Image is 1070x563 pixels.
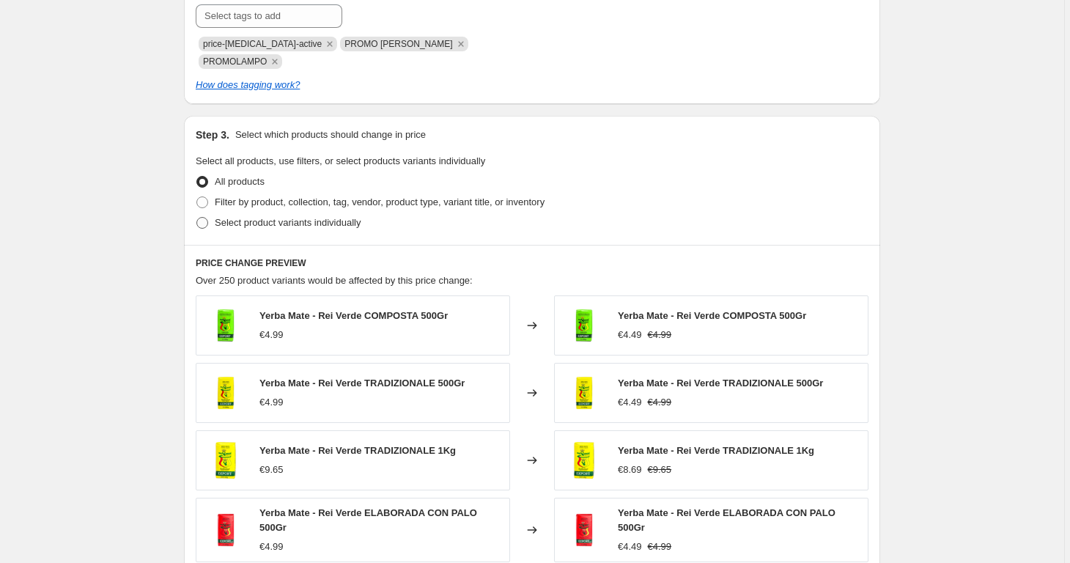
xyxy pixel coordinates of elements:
div: €4.99 [259,395,284,410]
span: All products [215,176,265,187]
span: Yerba Mate - Rei Verde ELABORADA CON PALO 500Gr [618,507,835,533]
h2: Step 3. [196,128,229,142]
img: 15-Export-Padr_oArgentino500g_80x.png [562,508,606,552]
img: 19-Export-Padr_oUruguaio500g_80x.png [562,371,606,415]
img: 01-Export-Padr_oUruguaioComposta500g_80x.png [562,303,606,347]
span: PROMO LAMPO [344,39,452,49]
span: Select all products, use filters, or select products variants individually [196,155,485,166]
img: 17-Export-Padr_oUruguaio1kg_80x.png [204,438,248,482]
span: Yerba Mate - Rei Verde TRADIZIONALE 500Gr [259,378,465,389]
div: €8.69 [618,463,642,477]
span: Yerba Mate - Rei Verde ELABORADA CON PALO 500Gr [259,507,477,533]
div: €4.99 [259,540,284,554]
img: 19-Export-Padr_oUruguaio500g_80x.png [204,371,248,415]
span: Over 250 product variants would be affected by this price change: [196,275,473,286]
div: €4.99 [259,328,284,342]
span: Yerba Mate - Rei Verde COMPOSTA 500Gr [259,310,448,321]
strike: €4.99 [648,395,672,410]
img: 15-Export-Padr_oArgentino500g_80x.png [204,508,248,552]
span: Yerba Mate - Rei Verde TRADIZIONALE 1Kg [259,445,456,456]
span: Yerba Mate - Rei Verde TRADIZIONALE 500Gr [618,378,823,389]
span: price-change-job-active [203,39,322,49]
div: €4.49 [618,395,642,410]
button: Remove price-change-job-active [323,37,336,51]
span: Yerba Mate - Rei Verde COMPOSTA 500Gr [618,310,806,321]
span: Select product variants individually [215,217,361,228]
button: Remove PROMOLAMPO [268,55,281,68]
input: Select tags to add [196,4,342,28]
img: 01-Export-Padr_oUruguaioComposta500g_80x.png [204,303,248,347]
a: How does tagging work? [196,79,300,90]
h6: PRICE CHANGE PREVIEW [196,257,868,269]
strike: €4.99 [648,540,672,554]
button: Remove PROMO LAMPO [454,37,468,51]
strike: €4.99 [648,328,672,342]
div: €9.65 [259,463,284,477]
p: Select which products should change in price [235,128,426,142]
span: Yerba Mate - Rei Verde TRADIZIONALE 1Kg [618,445,814,456]
div: €4.49 [618,540,642,554]
span: Filter by product, collection, tag, vendor, product type, variant title, or inventory [215,196,545,207]
img: 17-Export-Padr_oUruguaio1kg_80x.png [562,438,606,482]
div: €4.49 [618,328,642,342]
span: PROMOLAMPO [203,56,267,67]
strike: €9.65 [648,463,672,477]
